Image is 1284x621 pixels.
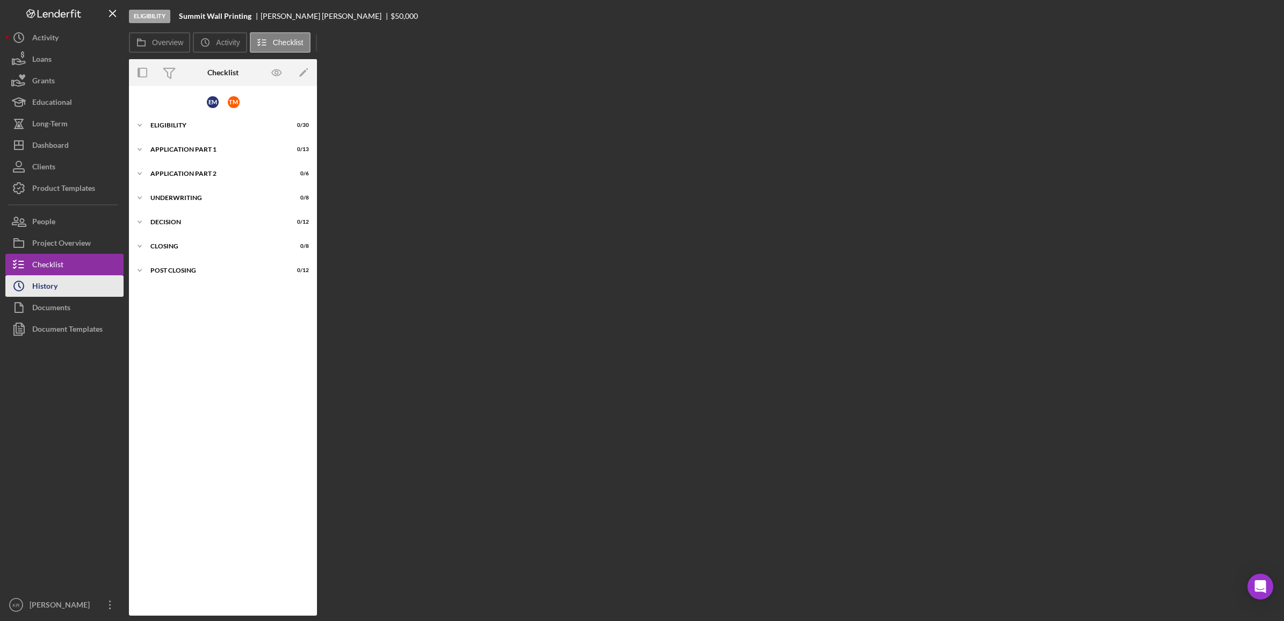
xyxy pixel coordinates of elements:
[32,297,70,321] div: Documents
[32,254,63,278] div: Checklist
[27,594,97,618] div: [PERSON_NAME]
[179,12,251,20] b: Summit Wall Printing
[250,32,311,53] button: Checklist
[290,267,309,274] div: 0 / 12
[32,27,59,51] div: Activity
[391,11,418,20] span: $50,000
[5,91,124,113] button: Educational
[32,177,95,202] div: Product Templates
[150,243,282,249] div: Closing
[129,10,170,23] div: Eligibility
[32,211,55,235] div: People
[290,243,309,249] div: 0 / 8
[5,211,124,232] button: People
[12,602,19,608] text: KR
[32,232,91,256] div: Project Overview
[228,96,240,108] div: T M
[216,38,240,47] label: Activity
[32,156,55,180] div: Clients
[5,297,124,318] button: Documents
[290,146,309,153] div: 0 / 13
[32,113,68,137] div: Long-Term
[5,113,124,134] button: Long-Term
[150,122,282,129] div: Eligibility
[150,195,282,201] div: Underwriting
[150,146,282,153] div: Application Part 1
[290,122,309,129] div: 0 / 30
[207,68,239,77] div: Checklist
[5,232,124,254] button: Project Overview
[207,96,219,108] div: E M
[32,91,72,116] div: Educational
[32,134,69,159] div: Dashboard
[5,177,124,199] button: Product Templates
[1247,574,1273,599] div: Open Intercom Messenger
[5,318,124,340] button: Document Templates
[5,254,124,275] button: Checklist
[150,219,282,225] div: Decision
[5,594,124,616] button: KR[PERSON_NAME]
[5,48,124,70] button: Loans
[150,170,282,177] div: Application Part 2
[193,32,247,53] button: Activity
[5,70,124,91] button: Grants
[32,275,57,299] div: History
[261,12,391,20] div: [PERSON_NAME] [PERSON_NAME]
[273,38,304,47] label: Checklist
[152,38,183,47] label: Overview
[5,134,124,156] button: Dashboard
[32,70,55,94] div: Grants
[32,48,52,73] div: Loans
[32,318,103,342] div: Document Templates
[290,219,309,225] div: 0 / 12
[5,156,124,177] button: Clients
[290,170,309,177] div: 0 / 6
[150,267,282,274] div: Post Closing
[290,195,309,201] div: 0 / 8
[5,27,124,48] button: Activity
[129,32,190,53] button: Overview
[5,275,124,297] button: History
